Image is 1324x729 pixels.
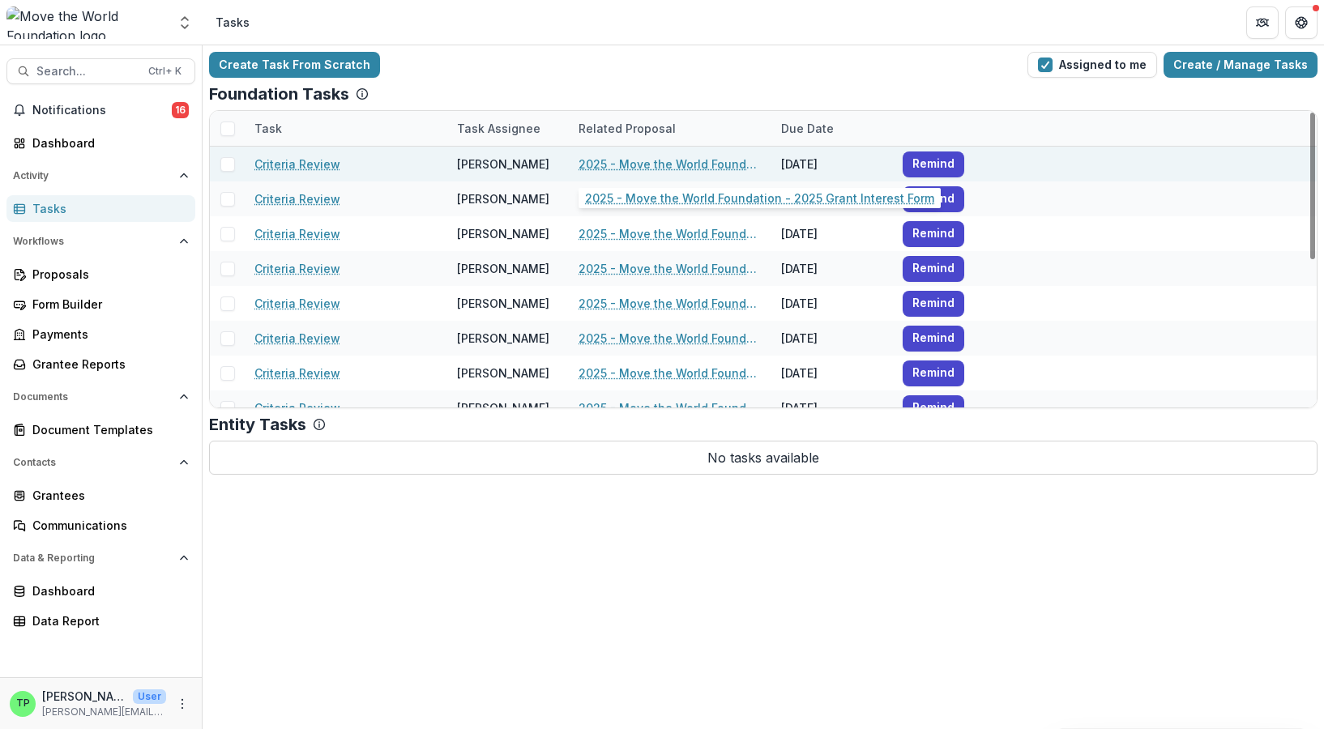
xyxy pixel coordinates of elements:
div: [PERSON_NAME] [457,225,549,242]
a: Dashboard [6,130,195,156]
div: [DATE] [771,286,893,321]
p: Entity Tasks [209,415,306,434]
a: Payments [6,321,195,347]
button: Open Data & Reporting [6,545,195,571]
a: 2025 - Move the World Foundation - 2025 Grant Interest Form [579,190,762,207]
div: Related Proposal [569,111,771,146]
button: More [173,694,192,714]
div: Tasks [32,200,182,217]
a: Criteria Review [254,295,340,312]
a: Form Builder [6,291,195,318]
span: Contacts [13,457,173,468]
div: [PERSON_NAME] [457,399,549,416]
a: Document Templates [6,416,195,443]
div: Ctrl + K [145,62,185,80]
button: Remind [903,186,964,212]
div: [DATE] [771,251,893,286]
div: Communications [32,517,182,534]
div: Due Date [771,111,893,146]
button: Remind [903,256,964,282]
a: 2025 - Move the World Foundation - 2025 Grant Interest Form [579,330,762,347]
a: Grantees [6,482,195,509]
a: Criteria Review [254,156,340,173]
span: Notifications [32,104,172,117]
button: Search... [6,58,195,84]
div: Payments [32,326,182,343]
button: Remind [903,326,964,352]
a: 2025 - Move the World Foundation - 2025 Grant Interest Form [579,156,762,173]
a: Tasks [6,195,195,222]
p: Foundation Tasks [209,84,349,104]
span: Documents [13,391,173,403]
div: [PERSON_NAME] [457,330,549,347]
a: Communications [6,512,195,539]
div: [PERSON_NAME] [457,190,549,207]
div: [PERSON_NAME] [457,156,549,173]
div: [PERSON_NAME] [457,260,549,277]
a: Criteria Review [254,364,340,382]
p: User [133,689,166,704]
button: Open Workflows [6,228,195,254]
div: [DATE] [771,216,893,251]
div: Proposals [32,266,182,283]
a: 2025 - Move the World Foundation - 2025 Grant Interest Form [579,399,762,416]
a: Criteria Review [254,260,340,277]
div: Due Date [771,120,844,137]
a: 2025 - Move the World Foundation - 2025 Grant Interest Form [579,295,762,312]
a: 2025 - Move the World Foundation - 2025 Grant Interest Form [579,364,762,382]
div: [DATE] [771,356,893,390]
div: Task Assignee [447,111,569,146]
button: Remind [903,221,964,247]
a: 2025 - Move the World Foundation - 2025 Grant Interest Form [579,225,762,242]
div: Document Templates [32,421,182,438]
div: Task [245,111,447,146]
div: Related Proposal [569,120,685,137]
p: No tasks available [209,441,1318,475]
span: 16 [172,102,189,118]
button: Remind [903,151,964,177]
button: Notifications16 [6,97,195,123]
nav: breadcrumb [209,11,256,34]
button: Assigned to me [1027,52,1157,78]
span: Workflows [13,236,173,247]
div: Grantee Reports [32,356,182,373]
a: Criteria Review [254,190,340,207]
a: Data Report [6,607,195,634]
div: [PERSON_NAME] [457,364,549,382]
button: Open Activity [6,163,195,189]
div: Tom Pappas [16,698,30,709]
div: Task [245,120,292,137]
span: Data & Reporting [13,552,173,564]
div: [PERSON_NAME] [457,295,549,312]
a: Grantee Reports [6,351,195,377]
a: 2025 - Move the World Foundation - 2025 Grant Interest Form [579,260,762,277]
a: Create / Manage Tasks [1164,52,1318,78]
div: [DATE] [771,390,893,425]
div: [DATE] [771,147,893,181]
button: Remind [903,360,964,386]
div: Form Builder [32,296,182,313]
a: Dashboard [6,578,195,604]
p: [PERSON_NAME] [42,688,126,705]
div: Dashboard [32,582,182,599]
span: Activity [13,170,173,181]
img: Move the World Foundation logo [6,6,167,39]
div: Tasks [216,14,250,31]
a: Proposals [6,261,195,288]
div: Data Report [32,612,182,629]
button: Remind [903,395,964,421]
button: Get Help [1285,6,1318,39]
button: Open Contacts [6,450,195,475]
span: Search... [36,65,139,79]
a: Criteria Review [254,330,340,347]
button: Remind [903,291,964,317]
p: [PERSON_NAME][EMAIL_ADDRESS][DOMAIN_NAME] [42,705,166,719]
a: Create Task From Scratch [209,52,380,78]
div: [DATE] [771,181,893,216]
div: Dashboard [32,134,182,151]
button: Partners [1246,6,1279,39]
